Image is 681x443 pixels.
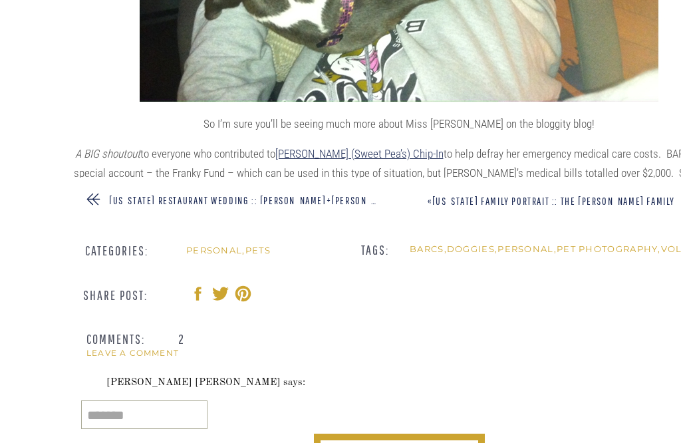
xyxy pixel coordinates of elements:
[83,289,192,301] h3: SHARE POST:
[275,147,444,160] a: [PERSON_NAME] (Sweet Pea’s) Chip-In
[109,195,376,204] nav: »
[283,378,305,388] span: says:
[447,243,495,254] a: Doggies
[245,245,271,255] a: Pets
[470,235,594,248] a: Emergency Veterinary Clinic
[557,243,658,254] a: pet photography
[261,235,426,248] a: [PERSON_NAME][GEOGRAPHIC_DATA]
[361,243,412,256] h3: TAGS:
[186,245,360,269] h3: ,
[432,195,675,207] a: [US_STATE] Family Portrait :: The [PERSON_NAME] Family
[416,196,675,205] nav: «
[106,378,281,388] a: [PERSON_NAME] [PERSON_NAME]
[497,243,553,254] a: Personal
[178,333,241,345] h3: 2
[85,244,169,257] h3: CATEGORIES:
[109,194,398,206] a: [US_STATE] Restaurant Wedding :: [PERSON_NAME]+[PERSON_NAME]
[75,147,140,160] i: A BIG shoutout
[342,352,457,365] b: Please consider fostering.
[186,245,242,255] a: Personal
[354,323,366,334] img: ❤
[410,243,444,254] a: BARCS
[86,349,367,358] a: LEAVE A COMMENT
[106,398,182,408] a: [DATE] 3:28 pm
[86,333,178,345] h3: COMMENTS:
